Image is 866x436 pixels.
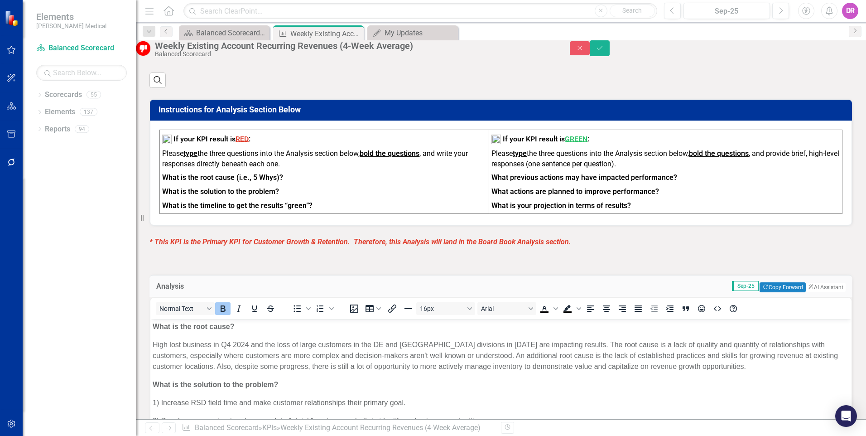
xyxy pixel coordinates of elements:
div: Weekly Existing Account Recurring Revenues (4-Week Average) [155,41,552,51]
a: Reports [45,124,70,135]
strong: What is the root cause (i.e., 5 Whys)? [162,173,283,182]
strong: What is the timeline to get green? [2,152,118,160]
input: Search ClearPoint... [183,3,657,19]
button: Underline [247,302,262,315]
img: ClearPoint Strategy [5,10,20,26]
td: To enrich screen reader interactions, please activate Accessibility in Grammarly extension settings [160,130,489,213]
a: Balanced Scorecard Welcome Page [181,27,267,39]
strong: What actions are planned to improve performance? [491,187,659,196]
a: Balanced Scorecard [36,43,127,53]
button: Horizontal line [400,302,416,315]
img: mceclip2%20v12.png [162,135,172,144]
button: Blockquote [678,302,693,315]
img: mceclip1%20v16.png [491,135,501,144]
span: Elements [36,11,106,22]
button: Insert image [346,302,362,315]
h3: Instructions for Analysis Section Below [159,105,847,114]
button: Search [610,5,655,17]
span: RED [236,134,249,143]
strong: If your KPI result is : [173,134,250,143]
em: * This KPI is the Primary KPI for Customer Growth & Retention. Therefore, this Analysis will land... [149,237,571,246]
div: 55 [87,91,101,99]
span: GREEN [565,134,587,143]
a: Elements [45,107,75,117]
button: Table [362,302,384,315]
strong: type [513,149,527,158]
div: Balanced Scorecard Welcome Page [196,27,267,39]
span: Normal Text [159,305,204,312]
div: Open Intercom Messenger [835,405,857,427]
td: To enrich screen reader interactions, please activate Accessibility in Grammarly extension settings [489,130,842,213]
button: Emojis [694,302,709,315]
p: Please the three questions into the Analysis section below, , and provide brief, high-level respo... [491,149,840,171]
a: KPIs [262,423,277,432]
span: Sep-25 [732,281,759,291]
strong: If your KPI result is : [503,134,589,143]
a: Balanced Scorecard [195,423,259,432]
a: Scorecards [45,90,82,100]
div: Weekly Existing Account Recurring Revenues (4-Week Average) [280,423,481,432]
button: Strikethrough [263,302,278,315]
small: [PERSON_NAME] Medical [36,22,106,29]
a: My Updates [370,27,456,39]
img: Below Target [136,41,150,56]
button: Justify [630,302,646,315]
div: » » [182,423,494,433]
button: Block Normal Text [156,302,215,315]
button: Increase indent [662,302,678,315]
div: 137 [80,108,97,116]
span: Search [622,7,642,14]
button: Insert/edit link [385,302,400,315]
button: Bold [215,302,231,315]
strong: What is the timeline to get the results “green”? [162,201,313,210]
button: Align right [615,302,630,315]
button: Align left [583,302,598,315]
div: Text color Black [537,302,559,315]
button: AI Assistant [806,283,846,292]
div: Weekly Existing Account Recurring Revenues (4-Week Average) [290,28,361,39]
strong: What previous actions may have impacted performance? [491,173,677,182]
div: My Updates [385,27,456,39]
input: Search Below... [36,65,127,81]
strong: type [183,149,197,158]
div: Bullet list [289,302,312,315]
div: Numbered list [313,302,335,315]
button: Font Arial [477,302,536,315]
strong: What is the solution to the problem? [162,187,279,196]
button: Align center [599,302,614,315]
h3: Analysis [156,282,291,291]
button: HTML Editor [710,302,725,315]
button: Help [726,302,741,315]
strong: What is your projection in terms of results? [491,201,631,210]
button: DR [842,3,858,19]
button: Font size 16px [416,302,475,315]
div: 94 [75,125,89,133]
span: 16px [420,305,464,312]
button: Italic [231,302,246,315]
strong: bold the questions [689,149,749,158]
button: Decrease indent [646,302,662,315]
button: Sep-25 [683,3,770,19]
p: Please the three questions into the Analysis section below, , and write your responses directly b... [162,149,486,171]
div: Balanced Scorecard [155,51,552,58]
div: Sep-25 [687,6,767,17]
button: Copy Forward [760,282,805,292]
span: Arial [481,305,525,312]
div: Background color Black [560,302,582,315]
strong: bold the questions [360,149,419,158]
